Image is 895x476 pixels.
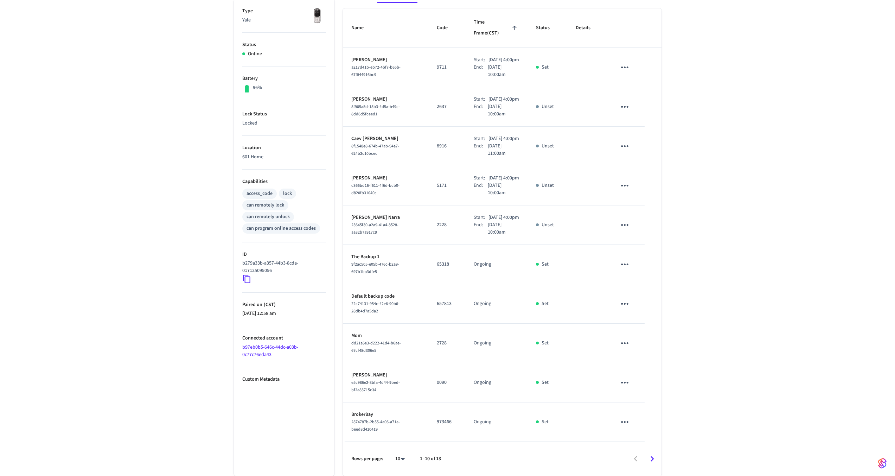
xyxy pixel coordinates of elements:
[351,56,420,64] p: [PERSON_NAME]
[242,17,326,24] p: Yale
[542,418,549,426] p: Set
[247,225,316,232] div: can program online access codes
[351,222,398,235] span: 23645f30-a2a9-41a4-8528-aa32b7a917c9
[351,372,420,379] p: [PERSON_NAME]
[351,411,420,418] p: BrokerBay
[247,213,290,221] div: can remotely unlock
[437,23,457,33] span: Code
[351,214,420,221] p: [PERSON_NAME] Narra
[465,245,528,284] td: Ongoing
[242,7,326,15] p: Type
[283,190,292,197] div: lock
[474,142,488,157] div: End:
[542,261,549,268] p: Set
[542,142,554,150] p: Unset
[242,41,326,49] p: Status
[437,103,457,110] p: 2637
[488,103,519,118] p: [DATE] 10:00am
[242,75,326,82] p: Battery
[437,379,457,386] p: 0090
[248,50,262,58] p: Online
[878,458,887,469] img: SeamLogoGradient.69752ec5.svg
[242,376,326,383] p: Custom Metadata
[351,261,399,275] span: 9f2ac505-e05b-476c-b2a9-697b1ba3dfe5
[242,251,326,258] p: ID
[351,455,383,463] p: Rows per page:
[351,96,420,103] p: [PERSON_NAME]
[242,144,326,152] p: Location
[351,174,420,182] p: [PERSON_NAME]
[242,153,326,161] p: 601 Home
[644,451,660,467] button: Go to next page
[465,402,528,442] td: Ongoing
[351,419,400,432] span: 2874787b-2b55-4a06-a71a-beed8d410419
[474,103,488,118] div: End:
[242,344,298,358] a: b97eb0b5-646c-44dc-a03b-0c77c76eda43
[576,23,600,33] span: Details
[488,221,519,236] p: [DATE] 10:00am
[488,64,519,78] p: [DATE] 10:00am
[242,120,326,127] p: Locked
[474,214,488,221] div: Start:
[351,64,401,78] span: a217d41b-eb72-4bf7-b65b-67f844916bc9
[542,221,554,229] p: Unset
[465,324,528,363] td: Ongoing
[437,300,457,307] p: 657813
[242,301,326,309] p: Paired on
[242,110,326,118] p: Lock Status
[242,260,323,274] p: b279a33b-a357-44b3-8cda-017125095056
[253,84,262,91] p: 96%
[351,23,373,33] span: Name
[542,339,549,347] p: Set
[488,174,519,182] p: [DATE] 4:00pm
[392,454,409,464] div: 10
[542,64,549,71] p: Set
[542,379,549,386] p: Set
[474,64,488,78] div: End:
[247,202,284,209] div: can remotely lock
[351,253,420,261] p: The Backup 1
[488,182,519,197] p: [DATE] 10:00am
[437,221,457,229] p: 2228
[242,335,326,342] p: Connected account
[542,300,549,307] p: Set
[474,135,488,142] div: Start:
[536,23,559,33] span: Status
[437,261,457,268] p: 65318
[343,8,661,442] table: sticky table
[474,17,519,39] span: Time Frame(CST)
[437,339,457,347] p: 2728
[351,293,420,300] p: Default backup code
[351,183,399,196] span: c366bd16-f611-4f6d-bcb0-d820fb31040c
[465,363,528,402] td: Ongoing
[420,455,441,463] p: 1–10 of 13
[465,284,528,324] td: Ongoing
[351,135,420,142] p: Caev [PERSON_NAME]
[488,142,519,157] p: [DATE] 11:00am
[474,221,488,236] div: End:
[308,7,326,25] img: Yale Assure Touchscreen Wifi Smart Lock, Satin Nickel, Front
[542,103,554,110] p: Unset
[437,182,457,189] p: 5171
[351,380,400,393] span: e5c986e2-3bfa-4d44-9bed-bf2a83715c34
[351,332,420,339] p: Mom
[474,174,488,182] div: Start:
[351,301,399,314] span: 22c74131-954c-42e6-90b6-28db4d7a5da2
[474,56,488,64] div: Start:
[437,418,457,426] p: 973466
[242,310,326,317] p: [DATE] 12:58 am
[437,142,457,150] p: 8916
[262,301,276,308] span: ( CST )
[247,190,273,197] div: access_code
[351,340,401,354] span: dd21a6e3-d222-41d4-b6ae-67cf48d306e5
[242,178,326,185] p: Capabilities
[488,56,519,64] p: [DATE] 4:00pm
[437,64,457,71] p: 9711
[488,135,519,142] p: [DATE] 4:00pm
[488,214,519,221] p: [DATE] 4:00pm
[542,182,554,189] p: Unset
[351,143,399,157] span: 8f1548e8-674b-47ab-94a7-624b2c10bcec
[488,96,519,103] p: [DATE] 4:00pm
[351,104,400,117] span: 5f905a5d-15b3-4d5a-b49c-8dd6d5fceed1
[474,96,488,103] div: Start:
